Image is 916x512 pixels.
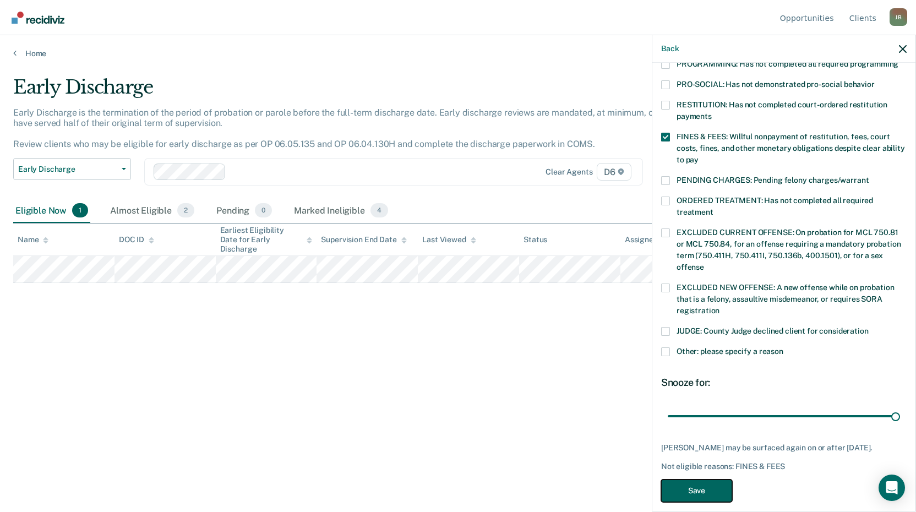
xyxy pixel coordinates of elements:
span: 1 [72,203,88,217]
span: D6 [597,163,631,181]
p: Early Discharge is the termination of the period of probation or parole before the full-term disc... [13,107,697,150]
span: EXCLUDED CURRENT OFFENSE: On probation for MCL 750.81 or MCL 750.84, for an offense requiring a m... [677,228,901,271]
div: Name [18,235,48,244]
span: JUDGE: County Judge declined client for consideration [677,326,869,335]
div: Eligible Now [13,199,90,223]
div: DOC ID [119,235,154,244]
div: Supervision End Date [321,235,406,244]
span: FINES & FEES: Willful nonpayment of restitution, fees, court costs, fines, and other monetary obl... [677,132,905,164]
button: Profile dropdown button [890,8,907,26]
span: 4 [370,203,388,217]
div: Earliest Eligibility Date for Early Discharge [220,226,313,253]
div: Early Discharge [13,76,700,107]
span: Other: please specify a reason [677,347,783,356]
div: Pending [214,199,274,223]
div: Clear agents [546,167,592,177]
div: Almost Eligible [108,199,197,223]
span: 2 [177,203,194,217]
div: Status [524,235,547,244]
span: EXCLUDED NEW OFFENSE: A new offense while on probation that is a felony, assaultive misdemeanor, ... [677,283,894,315]
span: ORDERED TREATMENT: Has not completed all required treatment [677,196,873,216]
span: PENDING CHARGES: Pending felony charges/warrant [677,176,869,184]
div: J B [890,8,907,26]
span: RESTITUTION: Has not completed court-ordered restitution payments [677,100,887,121]
span: Early Discharge [18,165,117,174]
span: PRO-SOCIAL: Has not demonstrated pro-social behavior [677,80,875,89]
span: PROGRAMMING: Has not completed all required programming [677,59,898,68]
div: Not eligible reasons: FINES & FEES [661,462,907,471]
div: Open Intercom Messenger [879,475,905,501]
div: [PERSON_NAME] may be surfaced again on or after [DATE]. [661,443,907,453]
div: Marked Ineligible [292,199,390,223]
div: Snooze for: [661,377,907,389]
button: Back [661,44,679,53]
img: Recidiviz [12,12,64,24]
span: 0 [255,203,272,217]
div: Last Viewed [422,235,476,244]
div: Assigned to [625,235,677,244]
button: Save [661,480,732,502]
a: Home [13,48,903,58]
